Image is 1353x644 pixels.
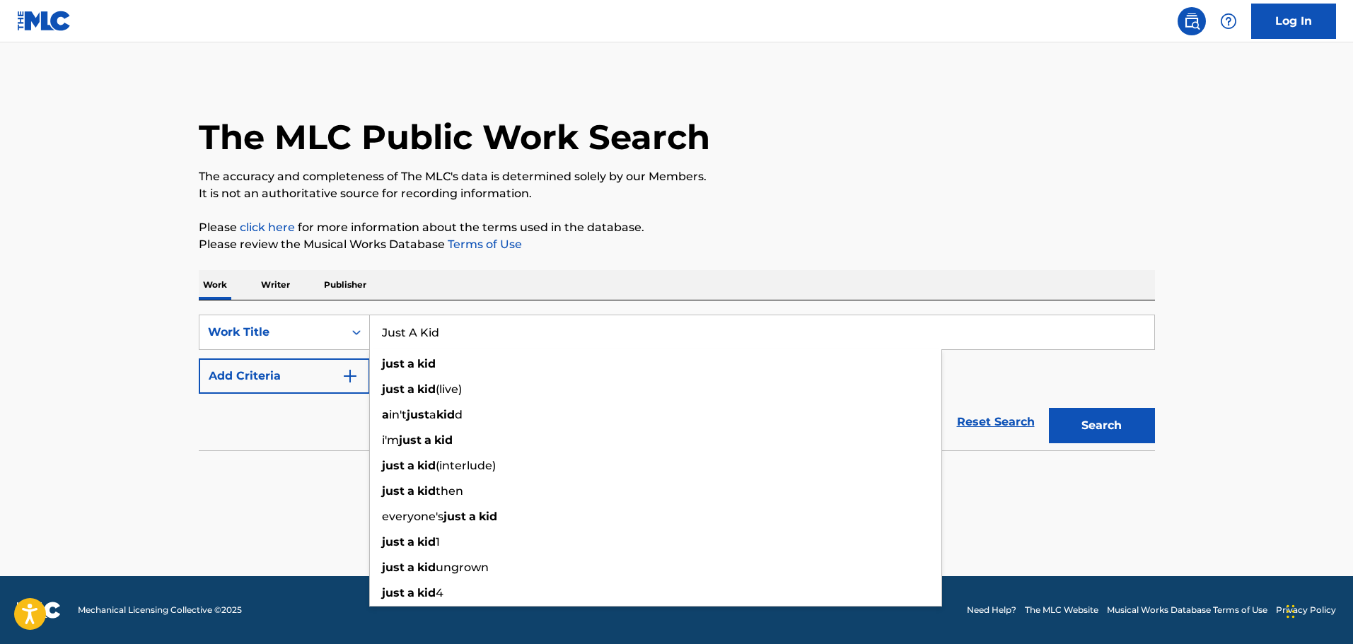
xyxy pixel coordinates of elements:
p: Work [199,270,231,300]
h1: The MLC Public Work Search [199,116,710,158]
a: Musical Works Database Terms of Use [1107,604,1267,616]
span: (interlude) [436,459,496,472]
iframe: Chat Widget [1282,576,1353,644]
strong: just [399,433,422,447]
strong: just [382,357,405,370]
p: Writer [257,270,294,300]
a: Terms of Use [445,238,522,251]
strong: a [469,510,476,523]
span: ungrown [436,561,489,574]
strong: kid [417,484,436,498]
strong: a [407,586,414,599]
p: Please for more information about the terms used in the database. [199,219,1155,236]
p: Publisher [320,270,371,300]
strong: a [407,459,414,472]
strong: just [382,535,405,549]
strong: a [382,408,389,421]
a: click here [240,221,295,234]
strong: a [407,535,414,549]
a: Public Search [1178,7,1206,35]
span: everyone's [382,510,443,523]
img: MLC Logo [17,11,71,31]
img: 9d2ae6d4665cec9f34b9.svg [342,368,359,385]
div: Drag [1287,590,1295,633]
span: then [436,484,463,498]
strong: kid [436,408,455,421]
strong: kid [479,510,497,523]
img: search [1183,13,1200,30]
a: Need Help? [967,604,1016,616]
p: The accuracy and completeness of The MLC's data is determined solely by our Members. [199,168,1155,185]
p: Please review the Musical Works Database [199,236,1155,253]
span: 4 [436,586,443,599]
p: It is not an authoritative source for recording information. [199,185,1155,202]
strong: just [443,510,466,523]
span: (live) [436,382,462,396]
strong: kid [434,433,453,447]
a: The MLC Website [1025,604,1098,616]
strong: kid [417,586,436,599]
span: a [429,408,436,421]
strong: kid [417,459,436,472]
img: logo [17,602,61,619]
a: Log In [1251,4,1336,39]
span: in't [389,408,407,421]
strong: a [424,433,431,447]
button: Search [1049,408,1155,443]
span: i'm [382,433,399,447]
div: Work Title [208,324,335,341]
a: Reset Search [950,406,1042,438]
span: 1 [436,535,440,549]
img: help [1220,13,1237,30]
div: Help [1214,7,1243,35]
strong: kid [417,357,436,370]
span: Mechanical Licensing Collective © 2025 [78,604,242,616]
strong: just [382,561,405,574]
strong: kid [417,535,436,549]
a: Privacy Policy [1276,604,1336,616]
strong: a [407,561,414,574]
button: Add Criteria [199,358,370,394]
strong: kid [417,561,436,574]
strong: just [382,484,405,498]
form: Search Form [199,315,1155,450]
span: d [455,408,463,421]
strong: a [407,484,414,498]
strong: just [382,586,405,599]
strong: a [407,382,414,396]
strong: just [382,382,405,396]
strong: just [382,459,405,472]
strong: a [407,357,414,370]
strong: just [407,408,429,421]
strong: kid [417,382,436,396]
